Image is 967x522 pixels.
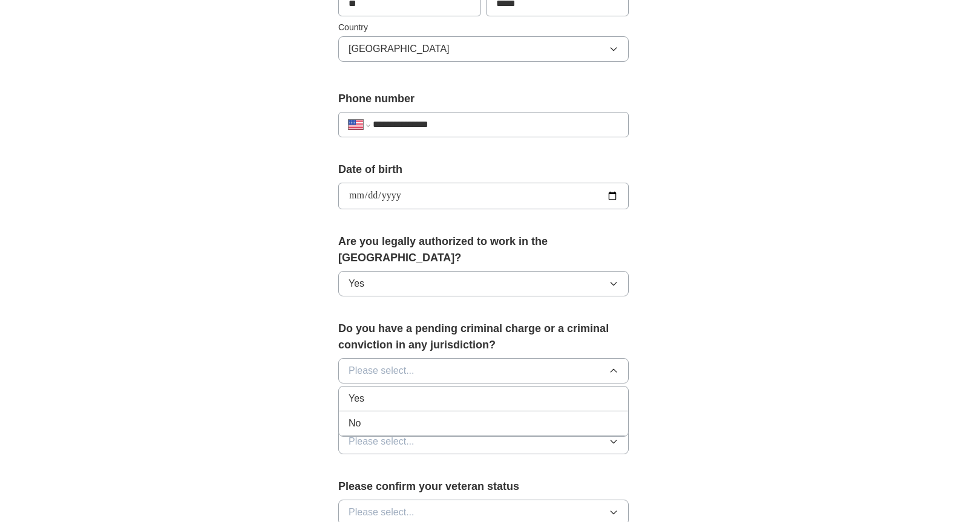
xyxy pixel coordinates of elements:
span: Please select... [349,364,415,378]
span: [GEOGRAPHIC_DATA] [349,42,450,56]
label: Do you have a pending criminal charge or a criminal conviction in any jurisdiction? [338,321,629,353]
label: Please confirm your veteran status [338,478,629,495]
label: Are you legally authorized to work in the [GEOGRAPHIC_DATA]? [338,233,629,266]
button: Please select... [338,429,629,454]
label: Phone number [338,91,629,107]
span: No [349,416,361,431]
span: Yes [349,276,364,291]
label: Country [338,21,629,34]
span: Please select... [349,505,415,520]
button: Yes [338,271,629,296]
button: [GEOGRAPHIC_DATA] [338,36,629,62]
label: Date of birth [338,161,629,178]
span: Please select... [349,434,415,449]
span: Yes [349,391,364,406]
button: Please select... [338,358,629,383]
